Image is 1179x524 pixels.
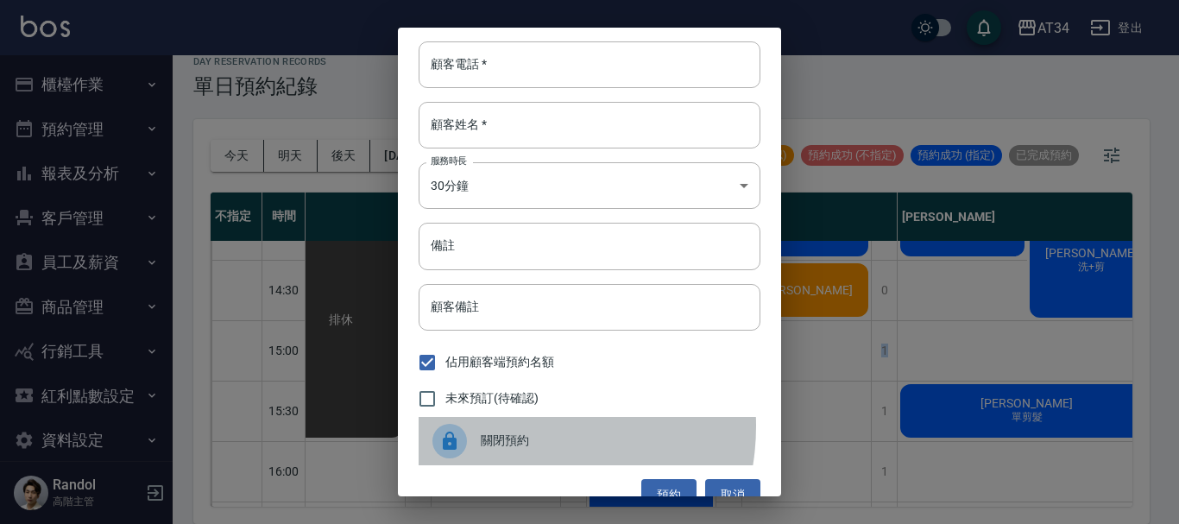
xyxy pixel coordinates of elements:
span: 佔用顧客端預約名額 [445,353,554,371]
button: 預約 [641,479,697,511]
span: 關閉預約 [481,432,747,450]
div: 關閉預約 [419,417,760,465]
span: 未來預訂(待確認) [445,389,539,407]
label: 服務時長 [431,155,467,167]
button: 取消 [705,479,760,511]
div: 30分鐘 [419,162,760,209]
